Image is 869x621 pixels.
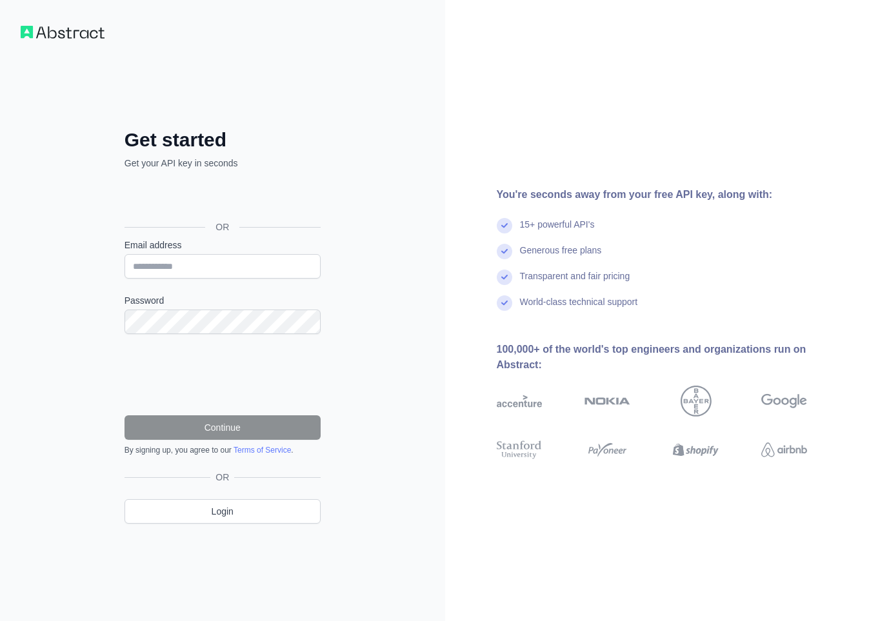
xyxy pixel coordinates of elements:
[125,499,321,524] a: Login
[681,386,712,417] img: bayer
[761,386,807,417] img: google
[520,244,602,270] div: Generous free plans
[125,157,321,170] p: Get your API key in seconds
[205,221,239,233] span: OR
[520,218,595,244] div: 15+ powerful API's
[584,386,630,417] img: nokia
[125,350,321,400] iframe: reCAPTCHA
[584,439,630,461] img: payoneer
[497,386,543,417] img: accenture
[497,270,512,285] img: check mark
[497,244,512,259] img: check mark
[497,439,543,461] img: stanford university
[234,446,291,455] a: Terms of Service
[125,128,321,152] h2: Get started
[125,445,321,455] div: By signing up, you agree to our .
[21,26,105,39] img: Workflow
[125,239,321,251] label: Email address
[520,295,638,321] div: World-class technical support
[520,270,630,295] div: Transparent and fair pricing
[497,342,849,373] div: 100,000+ of the world's top engineers and organizations run on Abstract:
[210,471,234,484] span: OR
[125,294,321,307] label: Password
[497,218,512,233] img: check mark
[761,439,807,461] img: airbnb
[118,184,325,212] iframe: Sign in with Google Button
[673,439,719,461] img: shopify
[497,187,849,202] div: You're seconds away from your free API key, along with:
[497,295,512,311] img: check mark
[125,415,321,440] button: Continue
